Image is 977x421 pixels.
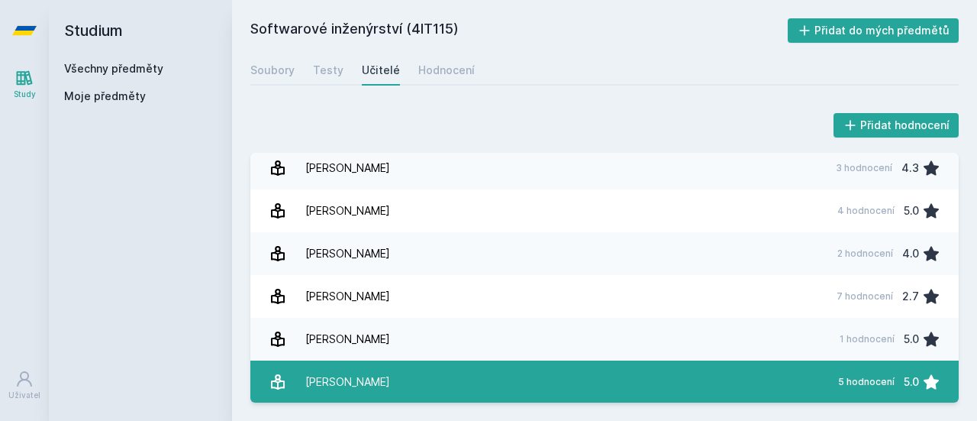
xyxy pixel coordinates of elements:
div: 3 hodnocení [836,162,892,174]
div: 5.0 [904,196,919,226]
div: [PERSON_NAME] [305,238,390,269]
div: 4.3 [901,153,919,183]
div: Study [14,89,36,100]
div: Hodnocení [418,63,475,78]
button: Přidat hodnocení [834,113,959,138]
div: Uživatel [8,390,40,401]
div: Testy [313,63,343,78]
div: 7 hodnocení [837,290,893,303]
a: Study [3,61,46,108]
div: 4.0 [902,238,919,269]
a: Uživatel [3,362,46,409]
div: 5.0 [904,324,919,355]
a: Hodnocení [418,55,475,86]
a: [PERSON_NAME] 4 hodnocení 5.0 [250,189,959,232]
a: [PERSON_NAME] 1 hodnocení 5.0 [250,318,959,361]
h2: Softwarové inženýrství (4IT115) [250,18,788,43]
span: Moje předměty [64,89,146,104]
div: 4 hodnocení [837,205,895,217]
a: Soubory [250,55,295,86]
a: [PERSON_NAME] 3 hodnocení 4.3 [250,147,959,189]
div: [PERSON_NAME] [305,324,390,355]
a: [PERSON_NAME] 5 hodnocení 5.0 [250,361,959,403]
div: 2 hodnocení [837,248,893,260]
a: [PERSON_NAME] 2 hodnocení 4.0 [250,232,959,275]
div: 1 hodnocení [840,333,895,345]
div: 2.7 [902,281,919,312]
div: 5 hodnocení [838,376,895,388]
button: Přidat do mých předmětů [788,18,959,43]
a: Testy [313,55,343,86]
a: Všechny předměty [64,62,163,75]
a: Učitelé [362,55,400,86]
div: [PERSON_NAME] [305,281,390,312]
a: [PERSON_NAME] 7 hodnocení 2.7 [250,275,959,318]
div: Soubory [250,63,295,78]
div: Učitelé [362,63,400,78]
div: 5.0 [904,367,919,397]
div: [PERSON_NAME] [305,153,390,183]
div: [PERSON_NAME] [305,367,390,397]
div: [PERSON_NAME] [305,196,390,226]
